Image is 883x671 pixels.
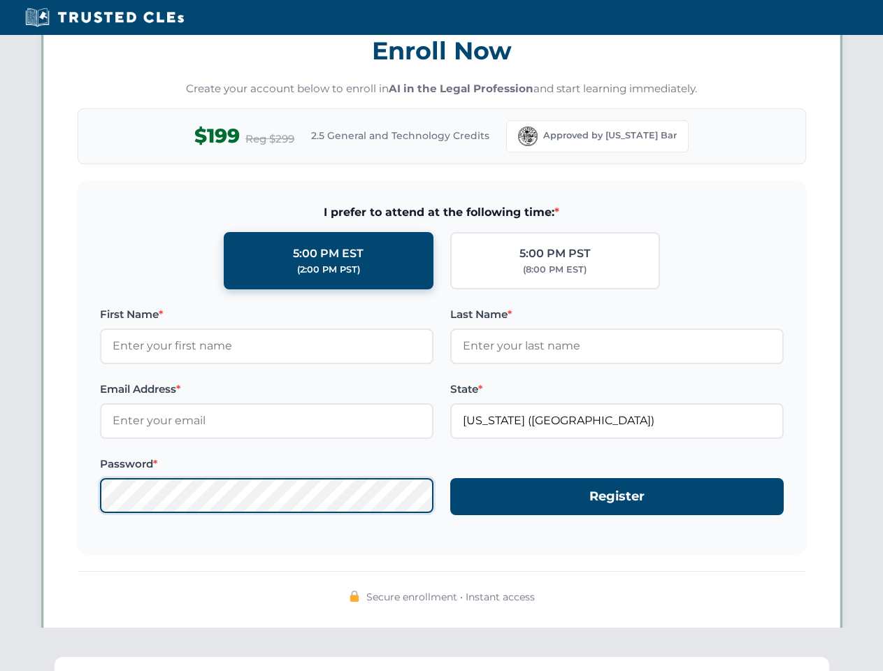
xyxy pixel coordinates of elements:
[21,7,188,28] img: Trusted CLEs
[194,120,240,152] span: $199
[349,591,360,602] img: 🔒
[450,381,784,398] label: State
[297,263,360,277] div: (2:00 PM PST)
[293,245,364,263] div: 5:00 PM EST
[518,127,538,146] img: Florida Bar
[543,129,677,143] span: Approved by [US_STATE] Bar
[366,589,535,605] span: Secure enrollment • Instant access
[78,29,806,73] h3: Enroll Now
[100,381,433,398] label: Email Address
[450,478,784,515] button: Register
[311,128,489,143] span: 2.5 General and Technology Credits
[519,245,591,263] div: 5:00 PM PST
[389,82,533,95] strong: AI in the Legal Profession
[100,456,433,472] label: Password
[450,403,784,438] input: Florida (FL)
[100,306,433,323] label: First Name
[78,81,806,97] p: Create your account below to enroll in and start learning immediately.
[245,131,294,147] span: Reg $299
[450,306,784,323] label: Last Name
[450,329,784,363] input: Enter your last name
[100,203,784,222] span: I prefer to attend at the following time:
[100,403,433,438] input: Enter your email
[523,263,587,277] div: (8:00 PM EST)
[100,329,433,363] input: Enter your first name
